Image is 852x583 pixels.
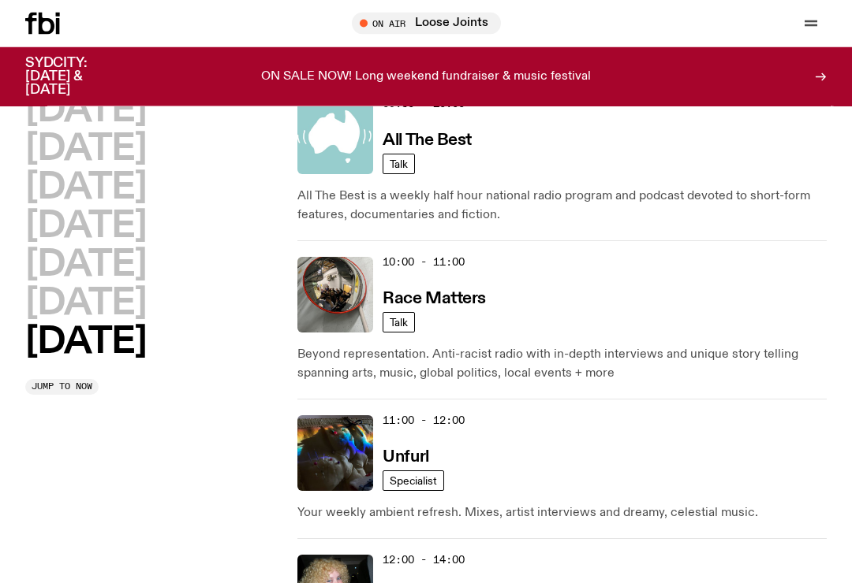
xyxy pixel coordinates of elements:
[297,346,827,384] p: Beyond representation. Anti-racist radio with in-depth interviews and unique story telling spanni...
[383,288,486,308] a: Race Matters
[383,447,428,466] a: Unfurl
[261,70,591,84] p: ON SALE NOW! Long weekend fundraiser & music festival
[297,188,827,225] p: All The Best is a weekly half hour national radio program and podcast devoted to short-form featu...
[383,450,428,466] h3: Unfurl
[383,255,465,270] span: 10:00 - 11:00
[390,158,408,170] span: Talk
[383,414,465,429] span: 11:00 - 12:00
[383,553,465,568] span: 12:00 - 14:00
[25,325,146,360] button: [DATE]
[352,13,501,35] button: On AirLoose Joints
[383,471,444,492] a: Specialist
[390,475,437,487] span: Specialist
[297,258,373,333] img: A photo of the Race Matters team taken in a rear view or "blindside" mirror. A bunch of people of...
[383,154,415,175] a: Talk
[383,130,472,150] a: All The Best
[297,504,827,523] p: Your weekly ambient refresh. Mixes, artist interviews and dreamy, celestial music.
[25,170,146,206] button: [DATE]
[25,132,146,167] button: [DATE]
[25,247,146,283] button: [DATE]
[297,416,373,492] img: A piece of fabric is pierced by sewing pins with different coloured heads, a rainbow light is cas...
[390,317,408,329] span: Talk
[25,286,146,321] button: [DATE]
[383,133,472,150] h3: All The Best
[25,379,99,395] button: Jump to now
[32,382,92,391] span: Jump to now
[25,57,126,97] h3: SYDCITY: [DATE] & [DATE]
[383,291,486,308] h3: Race Matters
[25,209,146,244] button: [DATE]
[25,93,146,128] button: [DATE]
[383,313,415,333] a: Talk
